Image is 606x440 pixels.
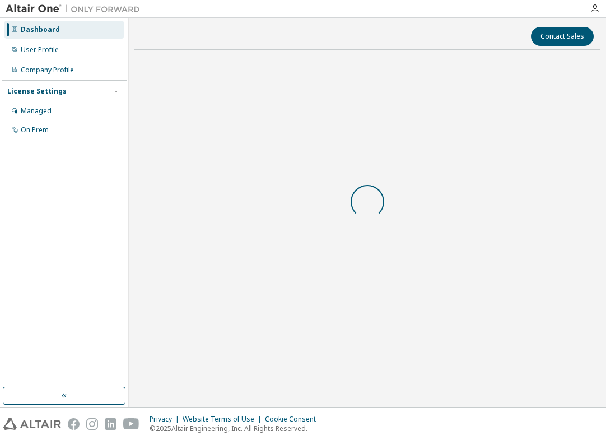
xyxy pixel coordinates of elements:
div: Company Profile [21,66,74,75]
img: linkedin.svg [105,418,116,430]
div: Cookie Consent [265,415,323,424]
p: © 2025 Altair Engineering, Inc. All Rights Reserved. [150,424,323,433]
img: instagram.svg [86,418,98,430]
div: Dashboard [21,25,60,34]
div: Website Terms of Use [183,415,265,424]
div: On Prem [21,126,49,135]
div: Privacy [150,415,183,424]
img: youtube.svg [123,418,139,430]
div: Managed [21,106,52,115]
img: altair_logo.svg [3,418,61,430]
div: User Profile [21,45,59,54]
div: License Settings [7,87,67,96]
button: Contact Sales [531,27,594,46]
img: facebook.svg [68,418,80,430]
img: Altair One [6,3,146,15]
